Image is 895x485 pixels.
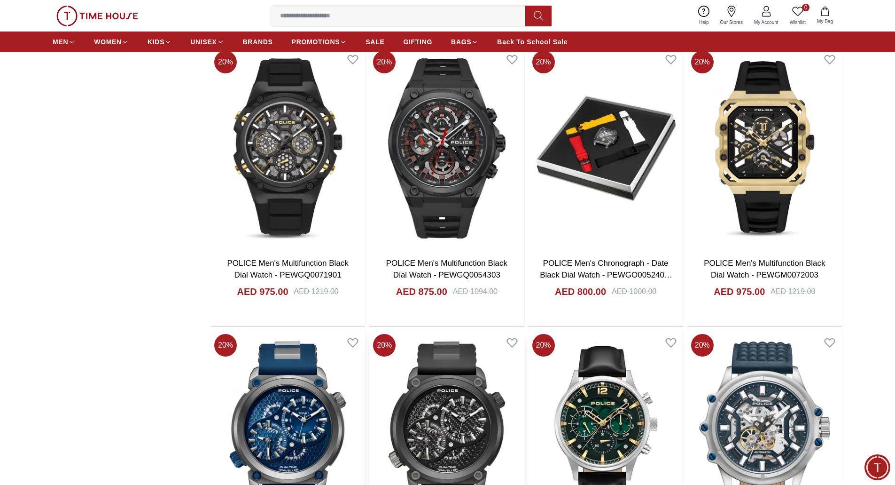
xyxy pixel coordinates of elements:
[373,334,396,357] span: 20 %
[16,199,144,230] span: Hello! I'm your Time House Watches Support Assistant. How can I assist you [DATE]?
[90,246,120,257] span: Services
[373,51,396,73] span: 20 %
[243,33,273,50] a: BRANDS
[396,285,447,298] h4: AED 875.00
[532,334,555,357] span: 20 %
[693,4,715,28] a: Help
[529,47,683,249] img: POLICE Men's Chronograph - Date Black Dial Watch - PEWGO0052402-SET
[403,33,432,50] a: GIFTING
[292,37,340,47] span: PROMOTIONS
[94,33,129,50] a: WOMEN
[612,286,656,297] div: AED 1000.00
[98,267,175,278] span: Nearest Store Locator
[687,47,842,249] img: POLICE Men's Multifunction Black Dial Watch - PEWGM0072003
[96,286,181,303] div: Track your Shipment
[214,51,237,73] span: 20 %
[403,37,432,47] span: GIFTING
[451,33,478,50] a: BAGS
[786,19,809,26] span: Wishlist
[750,19,782,26] span: My Account
[555,285,606,298] h4: AED 800.00
[92,264,181,281] div: Nearest Store Locator
[148,33,171,50] a: KIDS
[802,4,809,11] span: 0
[13,286,91,303] div: Request a callback
[131,243,181,260] div: Exchanges
[811,5,839,27] button: My Bag
[53,37,68,47] span: MEN
[864,454,890,480] div: Chat Widget
[497,33,568,50] a: Back To School Sale
[366,33,384,50] a: SALE
[292,33,347,50] a: PROMOTIONS
[691,334,714,357] span: 20 %
[237,285,288,298] h4: AED 975.00
[704,259,825,280] a: POLICE Men's Multifunction Black Dial Watch - PEWGM0072003
[227,259,348,280] a: POLICE Men's Multifunction Black Dial Watch - PEWGQ0071901
[29,8,45,24] img: Profile picture of Zoe
[102,289,175,300] span: Track your Shipment
[532,51,555,73] span: 20 %
[770,286,815,297] div: AED 1219.00
[29,246,73,257] span: New Enquiry
[386,259,507,280] a: POLICE Men's Multifunction Black Dial Watch - PEWGQ0054303
[451,37,471,47] span: BAGS
[369,47,524,249] img: POLICE Men's Multifunction Black Dial Watch - PEWGQ0054303
[243,37,273,47] span: BRANDS
[715,4,748,28] a: Our Stores
[716,19,747,26] span: Our Stores
[19,289,85,300] span: Request a callback
[453,286,498,297] div: AED 1094.00
[56,6,138,26] img: ...
[94,37,122,47] span: WOMEN
[497,37,568,47] span: Back To School Sale
[695,19,713,26] span: Help
[7,7,26,26] em: Back
[137,246,175,257] span: Exchanges
[714,285,765,298] h4: AED 975.00
[53,33,75,50] a: MEN
[540,259,672,292] a: POLICE Men's Chronograph - Date Black Dial Watch - PEWGO0052402-SET
[190,37,217,47] span: UNISEX
[210,47,365,249] img: POLICE Men's Multifunction Black Dial Watch - PEWGQ0071901
[190,33,224,50] a: UNISEX
[50,12,157,21] div: [PERSON_NAME]
[784,4,811,28] a: 0Wishlist
[9,181,186,191] div: [PERSON_NAME]
[84,243,126,260] div: Services
[813,18,837,25] span: My Bag
[214,334,237,357] span: 20 %
[23,243,79,260] div: New Enquiry
[366,37,384,47] span: SALE
[294,286,339,297] div: AED 1219.00
[691,51,714,73] span: 20 %
[2,318,186,365] textarea: We are here to help you
[148,37,164,47] span: KIDS
[125,226,149,232] span: 12:32 PM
